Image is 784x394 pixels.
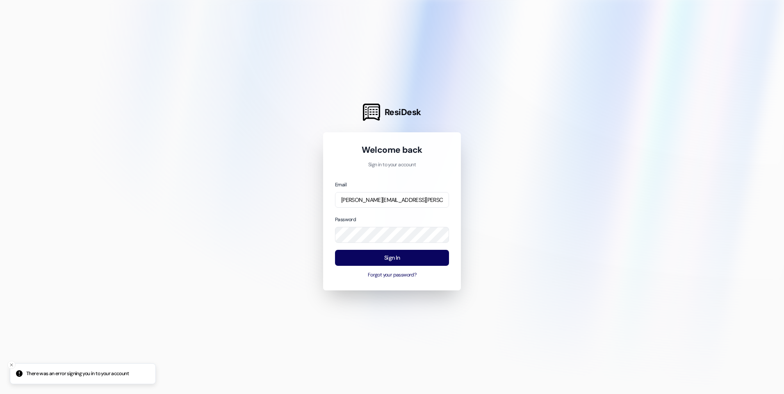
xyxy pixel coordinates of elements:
[335,192,449,208] input: name@example.com
[7,361,16,369] button: Close toast
[385,106,421,118] span: ResiDesk
[26,370,129,378] p: There was an error signing you in to your account
[335,250,449,266] button: Sign In
[335,272,449,279] button: Forgot your password?
[363,104,380,121] img: ResiDesk Logo
[335,161,449,169] p: Sign in to your account
[335,181,346,188] label: Email
[335,144,449,156] h1: Welcome back
[335,216,356,223] label: Password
